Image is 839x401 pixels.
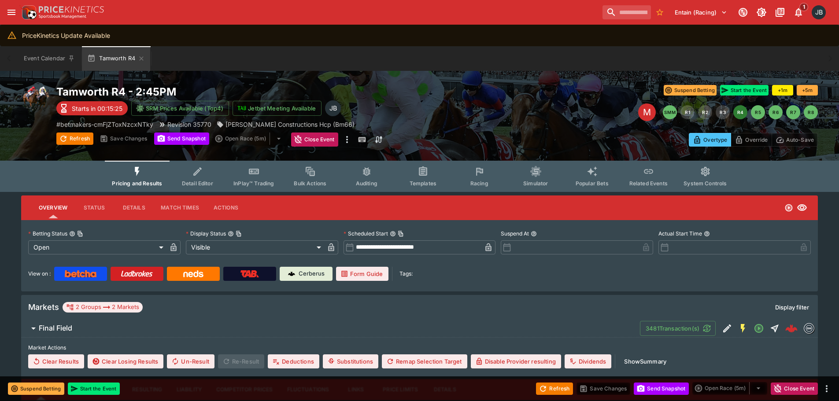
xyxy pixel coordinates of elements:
[183,270,203,277] img: Neds
[791,4,806,20] button: Notifications
[471,354,561,368] button: Disable Provider resulting
[233,180,274,187] span: InPlay™ Trading
[565,354,611,368] button: Dividends
[399,267,413,281] label: Tags:
[206,197,246,218] button: Actions
[236,231,242,237] button: Copy To Clipboard
[703,135,727,144] p: Overtype
[684,180,727,187] span: System Controls
[167,120,211,129] p: Revision 35770
[629,180,668,187] span: Related Events
[32,197,74,218] button: Overview
[233,101,322,116] button: Jetbet Meeting Available
[772,85,793,96] button: +1m
[237,104,246,113] img: jetbet-logo.svg
[342,132,352,147] button: more
[268,354,319,368] button: Deductions
[398,231,404,237] button: Copy To Clipboard
[809,3,828,22] button: Josh Brown
[772,4,788,20] button: Documentation
[751,320,767,336] button: Open
[213,132,288,145] div: split button
[680,105,695,119] button: R1
[218,354,264,368] span: Re-Result
[344,230,388,237] p: Scheduled Start
[576,180,609,187] span: Popular Bets
[18,46,80,71] button: Event Calendar
[797,85,818,96] button: +5m
[56,85,437,99] h2: Copy To Clipboard
[720,85,769,96] button: Start the Event
[663,105,677,119] button: SMM
[325,100,341,116] div: Josh Brown
[356,180,377,187] span: Auditing
[112,180,162,187] span: Pricing and Results
[640,321,716,336] button: 3481Transaction(s)
[786,135,814,144] p: Auto-Save
[770,300,814,314] button: Display filter
[88,354,163,368] button: Clear Losing Results
[754,323,764,334] svg: Open
[225,120,355,129] p: [PERSON_NAME] Constructions Hcp (Bm66)
[336,267,388,281] a: Form Guide
[735,320,751,336] button: SGM Enabled
[28,354,84,368] button: Clear Results
[716,105,730,119] button: R3
[751,105,765,119] button: R5
[22,27,110,44] div: PriceKinetics Update Available
[745,135,768,144] p: Override
[735,4,751,20] button: Connected to PK
[785,322,798,335] img: logo-cerberus--red.svg
[56,120,153,129] p: Copy To Clipboard
[804,323,814,334] div: betmakers
[294,180,326,187] span: Bulk Actions
[4,4,19,20] button: open drawer
[28,230,67,237] p: Betting Status
[167,354,214,368] button: Un-Result
[501,230,529,237] p: Suspend At
[772,133,818,147] button: Auto-Save
[39,15,86,18] img: Sportsbook Management
[785,322,798,335] div: 013516eb-cffb-47c7-b2e4-88c1cda78b35
[733,105,747,119] button: R4
[754,4,769,20] button: Toggle light/dark mode
[634,383,689,395] button: Send Snapshot
[719,320,735,336] button: Edit Detail
[114,197,154,218] button: Details
[784,203,793,212] svg: Open
[131,101,229,116] button: SRM Prices Available (Top4)
[663,105,818,119] nav: pagination navigation
[28,240,166,254] div: Open
[28,302,59,312] h5: Markets
[812,5,826,19] div: Josh Brown
[804,105,818,119] button: R8
[21,320,640,337] button: Final Field
[291,132,338,147] button: Close Event
[390,231,396,237] button: Scheduled StartCopy To Clipboard
[786,105,800,119] button: R7
[664,85,717,96] button: Suspend Betting
[8,383,64,395] button: Suspend Betting
[804,324,814,333] img: betmakers
[602,5,651,19] input: search
[186,240,324,254] div: Visible
[121,270,153,277] img: Ladbrokes
[536,383,573,395] button: Refresh
[28,341,811,354] label: Market Actions
[77,231,83,237] button: Copy To Clipboard
[21,85,49,113] img: horse_racing.png
[689,133,731,147] button: Overtype
[689,133,818,147] div: Start From
[771,383,818,395] button: Close Event
[767,320,783,336] button: Straight
[704,231,710,237] button: Actual Start Time
[653,5,667,19] button: No Bookmarks
[69,231,75,237] button: Betting StatusCopy To Clipboard
[531,231,537,237] button: Suspend At
[799,3,809,11] span: 1
[280,267,333,281] a: Cerberus
[288,270,295,277] img: Cerberus
[769,105,783,119] button: R6
[186,230,226,237] p: Display Status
